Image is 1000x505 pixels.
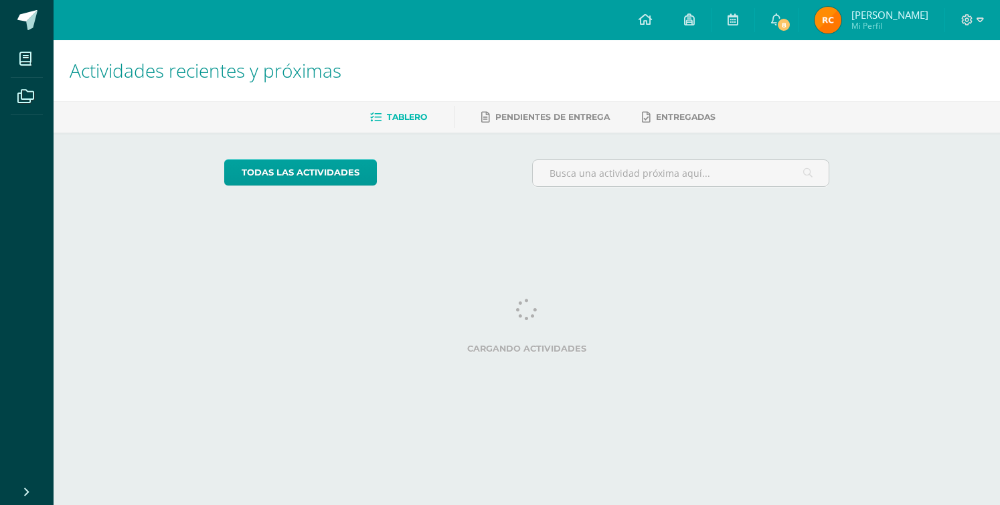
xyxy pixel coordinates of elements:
a: Pendientes de entrega [481,106,610,128]
a: todas las Actividades [224,159,377,186]
a: Entregadas [642,106,716,128]
span: Entregadas [656,112,716,122]
span: 8 [776,17,791,32]
input: Busca una actividad próxima aquí... [533,160,829,186]
span: [PERSON_NAME] [851,8,928,21]
span: Tablero [387,112,427,122]
span: Mi Perfil [851,20,928,31]
a: Tablero [370,106,427,128]
span: Actividades recientes y próximas [70,58,341,83]
span: Pendientes de entrega [495,112,610,122]
img: 55195ca70ba9e5f0b60e465901e46512.png [815,7,841,33]
label: Cargando actividades [224,344,830,354]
